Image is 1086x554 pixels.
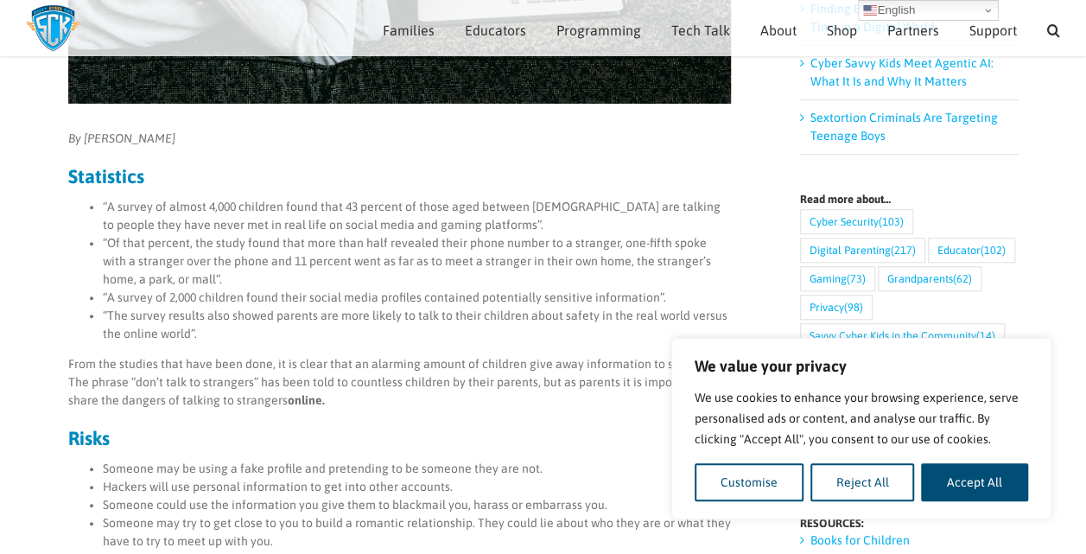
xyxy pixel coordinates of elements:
[847,267,866,290] span: (73)
[879,210,904,233] span: (103)
[800,209,913,234] a: Cyber Security (103 items)
[800,238,925,263] a: Digital Parenting (217 items)
[921,463,1028,501] button: Accept All
[68,165,144,188] strong: Statistics
[800,518,1019,529] h4: RESOURCES:
[68,131,175,145] em: By [PERSON_NAME]
[827,23,857,37] span: Shop
[556,23,641,37] span: Programming
[383,23,435,37] span: Families
[981,239,1006,262] span: (102)
[800,194,1019,205] h4: Read more about…
[671,23,730,37] span: Tech Talk
[953,267,972,290] span: (62)
[810,111,998,143] a: Sextortion Criminals Are Targeting Teenage Boys
[103,478,731,496] li: Hackers will use personal information to get into other accounts.
[810,56,994,88] a: Cyber Savvy Kids Meet Agentic AI: What It Is and Why It Matters
[800,266,875,291] a: Gaming (73 items)
[891,239,916,262] span: (217)
[695,463,803,501] button: Customise
[760,23,797,37] span: About
[103,198,731,234] li: “A survey of almost 4,000 children found that 43 percent of those aged between [DEMOGRAPHIC_DATA]...
[863,3,877,17] img: en
[878,266,981,291] a: Grandparents (62 items)
[844,296,863,319] span: (98)
[800,295,873,320] a: Privacy (98 items)
[103,289,731,307] li: “A survey of 2,000 children found their social media profiles contained potentially sensitive inf...
[103,514,731,551] li: Someone may try to get close to you to build a romantic relationship. They could lie about who th...
[928,238,1015,263] a: Educator (102 items)
[976,324,995,347] span: (14)
[103,496,731,514] li: Someone could use the information you give them to blackmail you, harass or embarrass you.
[810,463,915,501] button: Reject All
[465,23,526,37] span: Educators
[695,387,1028,449] p: We use cookies to enhance your browsing experience, serve personalised ads or content, and analys...
[103,307,731,343] li: “The survey results also showed parents are more likely to talk to their children about safety in...
[103,460,731,478] li: Someone may be using a fake profile and pretending to be someone they are not.
[800,323,1005,348] a: Savvy Cyber Kids in the Community (14 items)
[288,393,325,407] strong: online.
[68,427,110,449] strong: Risks
[969,23,1017,37] span: Support
[810,533,910,547] a: Books for Children
[103,234,731,289] li: “Of that percent, the study found that more than half revealed their phone number to a stranger, ...
[887,23,939,37] span: Partners
[695,356,1028,377] p: We value your privacy
[68,355,731,410] p: From the studies that have been done, it is clear that an alarming amount of children give away i...
[26,4,80,52] img: Savvy Cyber Kids Logo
